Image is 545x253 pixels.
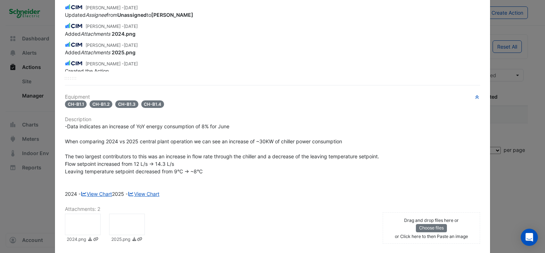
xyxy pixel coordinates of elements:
[65,123,379,197] span: -Data indicates an increase of YoY energy consumption of 8% for June When comparing 2024 vs 2025 ...
[132,236,137,244] a: Download
[93,236,98,244] a: Copy link to clipboard
[65,59,83,67] img: CIM
[404,218,459,223] small: Drag and drop files here or
[137,236,142,244] a: Copy link to clipboard
[416,224,447,232] button: Choose files
[67,236,86,244] small: 2024.png
[521,229,538,246] div: Open Intercom Messenger
[90,100,112,108] span: CH-B1.2
[86,5,138,11] small: [PERSON_NAME] -
[395,234,468,239] small: or Click here to then Paste an image
[151,12,193,18] strong: [PERSON_NAME]
[65,94,480,100] h6: Equipment
[111,236,130,244] small: 2025.png
[65,3,83,11] img: CIM
[65,68,109,74] span: Created the Action
[65,22,83,30] img: CIM
[65,49,136,55] span: Added
[65,12,193,18] span: Updated from to
[81,49,110,55] em: Attachments
[65,31,136,37] span: Added
[81,31,110,37] em: Attachments
[86,42,138,49] small: [PERSON_NAME] -
[65,100,87,108] span: CH-B1.1
[65,206,480,212] h6: Attachments: 2
[128,191,159,197] a: View Chart
[124,43,138,48] span: 2025-07-02 16:22:16
[124,24,138,29] span: 2025-07-02 16:23:31
[86,12,107,18] em: Assignee
[65,41,83,49] img: CIM
[124,61,138,66] span: 2025-07-02 16:21:24
[141,100,164,108] span: CH-B1.4
[112,31,136,37] strong: 2024.png
[115,100,138,108] span: CH-B1.3
[109,214,145,235] div: 2025.png
[65,214,101,235] div: 2024.png
[65,116,480,123] h6: Description
[112,49,136,55] strong: 2025.png
[117,12,147,18] strong: Unassigned
[86,23,138,30] small: [PERSON_NAME] -
[86,61,138,67] small: [PERSON_NAME] -
[124,5,138,10] span: 2025-07-03 11:21:47
[81,191,112,197] a: View Chart
[87,236,93,244] a: Download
